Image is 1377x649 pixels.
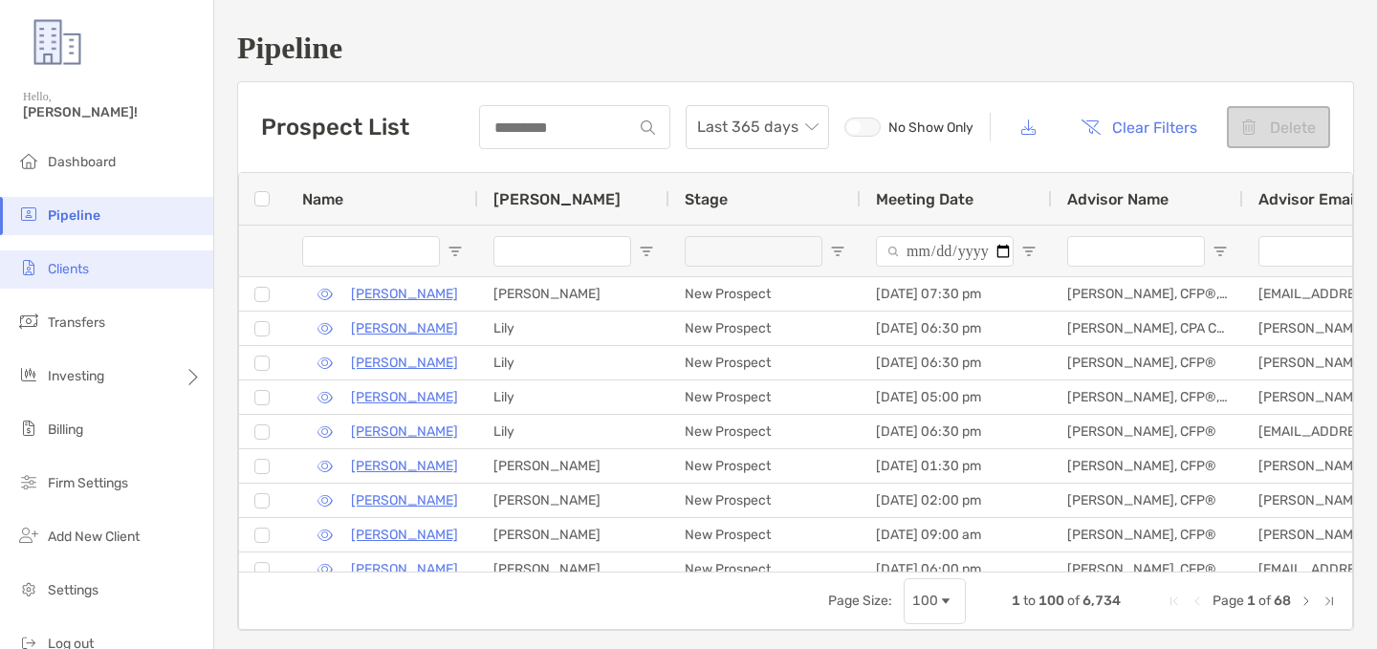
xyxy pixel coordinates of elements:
span: Settings [48,582,98,598]
a: [PERSON_NAME] [351,420,458,443]
div: [PERSON_NAME], CFP® [1052,484,1243,517]
span: of [1258,593,1271,609]
div: [PERSON_NAME] [478,449,669,483]
a: [PERSON_NAME] [351,282,458,306]
div: Lily [478,415,669,448]
div: Next Page [1299,594,1314,609]
div: [DATE] 01:30 pm [861,449,1052,483]
input: Name Filter Input [302,236,440,267]
div: Page Size: [828,593,892,609]
div: New Prospect [669,484,861,517]
div: New Prospect [669,552,861,586]
div: [PERSON_NAME], CFP®, CFA® [1052,277,1243,311]
div: New Prospect [669,518,861,552]
div: [PERSON_NAME] [478,518,669,552]
img: billing icon [17,417,40,440]
div: New Prospect [669,312,861,345]
div: New Prospect [669,277,861,311]
div: [PERSON_NAME], CFP® [1052,346,1243,379]
span: Advisor Name [1067,190,1169,208]
a: [PERSON_NAME] [351,523,458,547]
button: Clear Filters [1066,106,1212,148]
div: Last Page [1322,594,1337,609]
span: 68 [1274,593,1291,609]
input: Meeting Date Filter Input [876,236,1014,267]
a: [PERSON_NAME] [351,488,458,512]
div: [PERSON_NAME], CPA CFP® [1052,312,1243,345]
div: [PERSON_NAME] [478,277,669,311]
div: Lily [478,380,669,414]
span: to [1023,593,1036,609]
label: No Show Only [844,118,974,137]
img: firm-settings icon [17,470,40,493]
span: Advisor Email [1258,190,1358,208]
div: [DATE] 06:30 pm [861,415,1052,448]
div: [DATE] 06:30 pm [861,346,1052,379]
img: add_new_client icon [17,524,40,547]
span: Transfers [48,314,105,331]
button: Open Filter Menu [639,244,654,259]
span: [PERSON_NAME]! [23,104,202,120]
div: [DATE] 02:00 pm [861,484,1052,517]
a: [PERSON_NAME] [351,385,458,409]
span: Investing [48,368,104,384]
span: Name [302,190,343,208]
div: Lily [478,312,669,345]
img: input icon [641,120,655,135]
span: Last 365 days [697,106,818,148]
div: [PERSON_NAME] [478,484,669,517]
span: Add New Client [48,529,140,545]
img: investing icon [17,363,40,386]
span: Stage [685,190,728,208]
a: [PERSON_NAME] [351,316,458,340]
button: Open Filter Menu [1021,244,1037,259]
button: Open Filter Menu [1213,244,1228,259]
div: Previous Page [1190,594,1205,609]
img: pipeline icon [17,203,40,226]
div: [DATE] 06:00 pm [861,552,1052,586]
div: [PERSON_NAME], CFP® [1052,415,1243,448]
div: Page Size [904,578,966,624]
div: First Page [1167,594,1182,609]
img: dashboard icon [17,149,40,172]
button: Open Filter Menu [448,244,463,259]
span: [PERSON_NAME] [493,190,621,208]
span: Meeting Date [876,190,973,208]
a: [PERSON_NAME] [351,351,458,375]
span: Firm Settings [48,475,128,491]
div: 100 [912,593,938,609]
div: [PERSON_NAME], CFP® [1052,449,1243,483]
img: Zoe Logo [23,8,92,76]
span: 100 [1038,593,1064,609]
img: clients icon [17,256,40,279]
input: Booker Filter Input [493,236,631,267]
div: [PERSON_NAME], CFP® [1052,552,1243,586]
span: Dashboard [48,154,116,170]
span: Page [1213,593,1244,609]
span: 1 [1247,593,1256,609]
span: 1 [1012,593,1020,609]
span: Billing [48,422,83,438]
div: [PERSON_NAME] [478,552,669,586]
div: [DATE] 05:00 pm [861,380,1052,414]
img: settings icon [17,577,40,600]
img: transfers icon [17,310,40,333]
button: Open Filter Menu [830,244,845,259]
div: [PERSON_NAME], CFP® [1052,518,1243,552]
h1: Pipeline [237,31,1354,66]
input: Advisor Name Filter Input [1067,236,1205,267]
a: [PERSON_NAME] [351,454,458,478]
span: Pipeline [48,207,100,224]
a: [PERSON_NAME] [351,557,458,581]
span: Clients [48,261,89,277]
div: Lily [478,346,669,379]
div: [DATE] 09:00 am [861,518,1052,552]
